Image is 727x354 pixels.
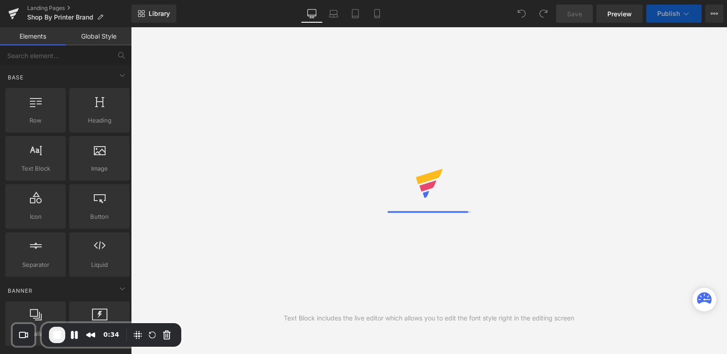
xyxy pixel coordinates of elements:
span: Icon [8,212,63,221]
button: Redo [534,5,553,23]
a: Landing Pages [27,5,131,12]
span: Preview [607,9,632,19]
span: Image [72,164,127,173]
span: Publish [657,10,680,17]
span: Row [8,116,63,125]
span: Heading [72,116,127,125]
span: Button [72,212,127,221]
span: Base [7,73,24,82]
a: Tablet [344,5,366,23]
span: Banner [7,286,34,295]
span: Shop By Printer Brand [27,14,93,21]
a: New Library [131,5,176,23]
a: Desktop [301,5,323,23]
button: Publish [646,5,702,23]
span: Liquid [72,260,127,270]
div: Text Block includes the live editor which allows you to edit the font style right in the editing ... [284,313,574,323]
a: Global Style [66,27,131,45]
span: Library [149,10,170,18]
a: Laptop [323,5,344,23]
button: More [705,5,723,23]
span: Separator [8,260,63,270]
a: Preview [596,5,643,23]
span: Text Block [8,164,63,173]
a: Mobile [366,5,388,23]
span: Save [567,9,582,19]
button: Undo [513,5,531,23]
span: Parallax [8,329,63,339]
